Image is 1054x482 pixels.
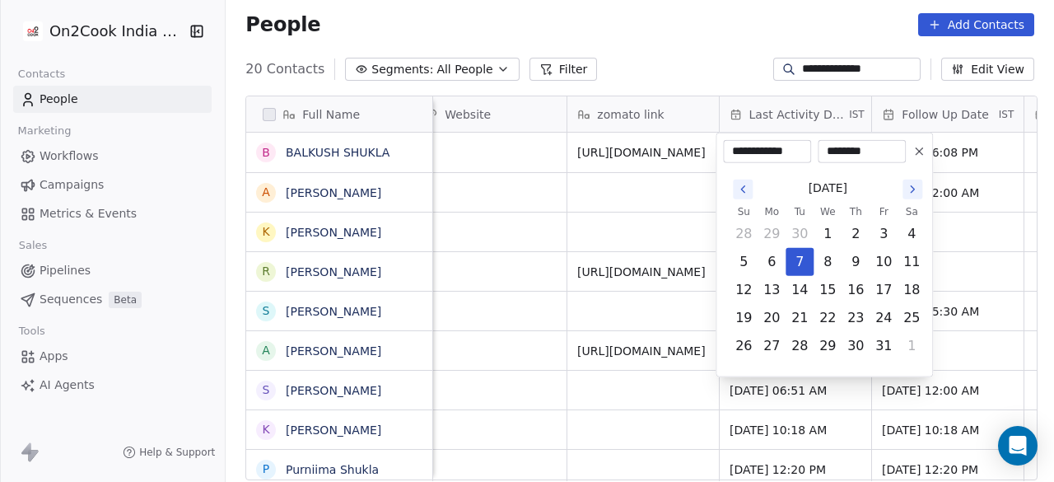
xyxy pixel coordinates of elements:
button: Tuesday, October 28th, 2025 [786,333,813,359]
span: [DATE] [809,180,847,197]
button: Today, Tuesday, October 7th, 2025, selected [786,249,813,275]
button: Sunday, September 28th, 2025 [730,221,757,247]
button: Monday, October 27th, 2025 [758,333,785,359]
button: Friday, October 17th, 2025 [870,277,897,303]
button: Monday, October 13th, 2025 [758,277,785,303]
button: Sunday, October 5th, 2025 [730,249,757,275]
button: Sunday, October 12th, 2025 [730,277,757,303]
button: Wednesday, October 8th, 2025 [814,249,841,275]
th: Sunday [730,204,758,220]
button: Saturday, November 1st, 2025 [898,333,925,359]
button: Wednesday, October 22nd, 2025 [814,305,841,331]
button: Saturday, October 18th, 2025 [898,277,925,303]
button: Go to the Previous Month [733,180,753,199]
button: Thursday, October 16th, 2025 [842,277,869,303]
button: Saturday, October 11th, 2025 [898,249,925,275]
button: Monday, October 6th, 2025 [758,249,785,275]
button: Friday, October 31st, 2025 [870,333,897,359]
th: Saturday [898,204,926,220]
th: Wednesday [814,204,842,220]
button: Monday, September 29th, 2025 [758,221,785,247]
th: Monday [758,204,786,220]
button: Saturday, October 25th, 2025 [898,305,925,331]
button: Wednesday, October 29th, 2025 [814,333,841,359]
button: Go to the Next Month [902,180,922,199]
button: Sunday, October 26th, 2025 [730,333,757,359]
table: October 2025 [730,204,926,360]
button: Thursday, October 2nd, 2025 [842,221,869,247]
button: Thursday, October 30th, 2025 [842,333,869,359]
button: Tuesday, September 30th, 2025 [786,221,813,247]
th: Thursday [842,204,870,220]
th: Friday [870,204,898,220]
button: Sunday, October 19th, 2025 [730,305,757,331]
button: Thursday, October 9th, 2025 [842,249,869,275]
button: Friday, October 10th, 2025 [870,249,897,275]
button: Friday, October 24th, 2025 [870,305,897,331]
button: Wednesday, October 15th, 2025 [814,277,841,303]
button: Tuesday, October 14th, 2025 [786,277,813,303]
button: Saturday, October 4th, 2025 [898,221,925,247]
button: Tuesday, October 21st, 2025 [786,305,813,331]
button: Monday, October 20th, 2025 [758,305,785,331]
th: Tuesday [786,204,814,220]
button: Thursday, October 23rd, 2025 [842,305,869,331]
button: Wednesday, October 1st, 2025 [814,221,841,247]
button: Friday, October 3rd, 2025 [870,221,897,247]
